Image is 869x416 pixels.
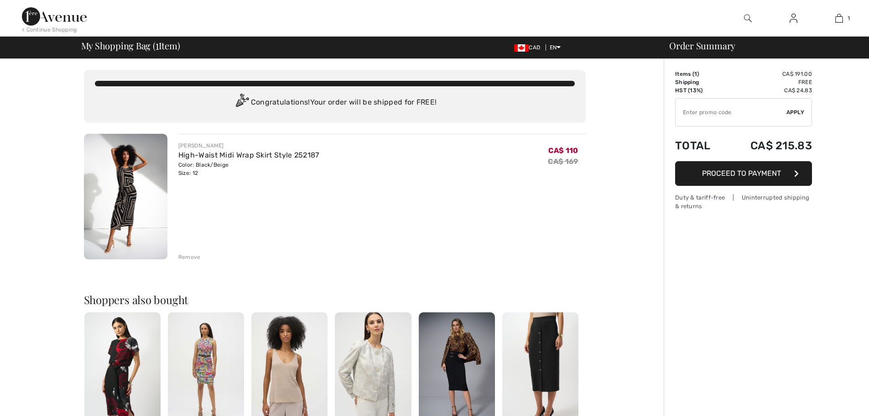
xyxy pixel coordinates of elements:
s: CA$ 169 [548,157,578,166]
img: My Bag [835,13,843,24]
img: 1ère Avenue [22,7,87,26]
a: 1 [817,13,861,24]
td: Total [675,130,725,161]
div: < Continue Shopping [22,26,77,34]
td: Free [725,78,812,86]
span: 1 [848,14,850,22]
a: Sign In [782,13,805,24]
span: CA$ 110 [548,146,578,155]
div: Duty & tariff-free | Uninterrupted shipping & returns [675,193,812,211]
td: CA$ 215.83 [725,130,812,161]
span: 1 [694,71,697,77]
span: Apply [786,108,805,116]
img: Canadian Dollar [514,44,529,52]
span: 1 [156,39,159,51]
span: EN [550,44,561,51]
td: Shipping [675,78,725,86]
td: Items ( ) [675,70,725,78]
button: Proceed to Payment [675,161,812,186]
div: Remove [178,253,201,261]
img: search the website [744,13,752,24]
img: My Info [790,13,797,24]
img: High-Waist Midi Wrap Skirt Style 252187 [84,134,167,259]
td: CA$ 191.00 [725,70,812,78]
td: CA$ 24.83 [725,86,812,95]
div: [PERSON_NAME] [178,142,319,150]
span: CAD [514,44,544,51]
td: HST (13%) [675,86,725,95]
a: High-Waist Midi Wrap Skirt Style 252187 [178,151,319,159]
img: Congratulation2.svg [233,94,251,112]
div: Order Summary [658,41,864,50]
input: Promo code [676,99,786,126]
h2: Shoppers also bought [84,294,586,305]
div: Color: Black/Beige Size: 12 [178,161,319,177]
div: Congratulations! Your order will be shipped for FREE! [95,94,575,112]
span: Proceed to Payment [702,169,781,178]
span: My Shopping Bag ( Item) [81,41,180,50]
